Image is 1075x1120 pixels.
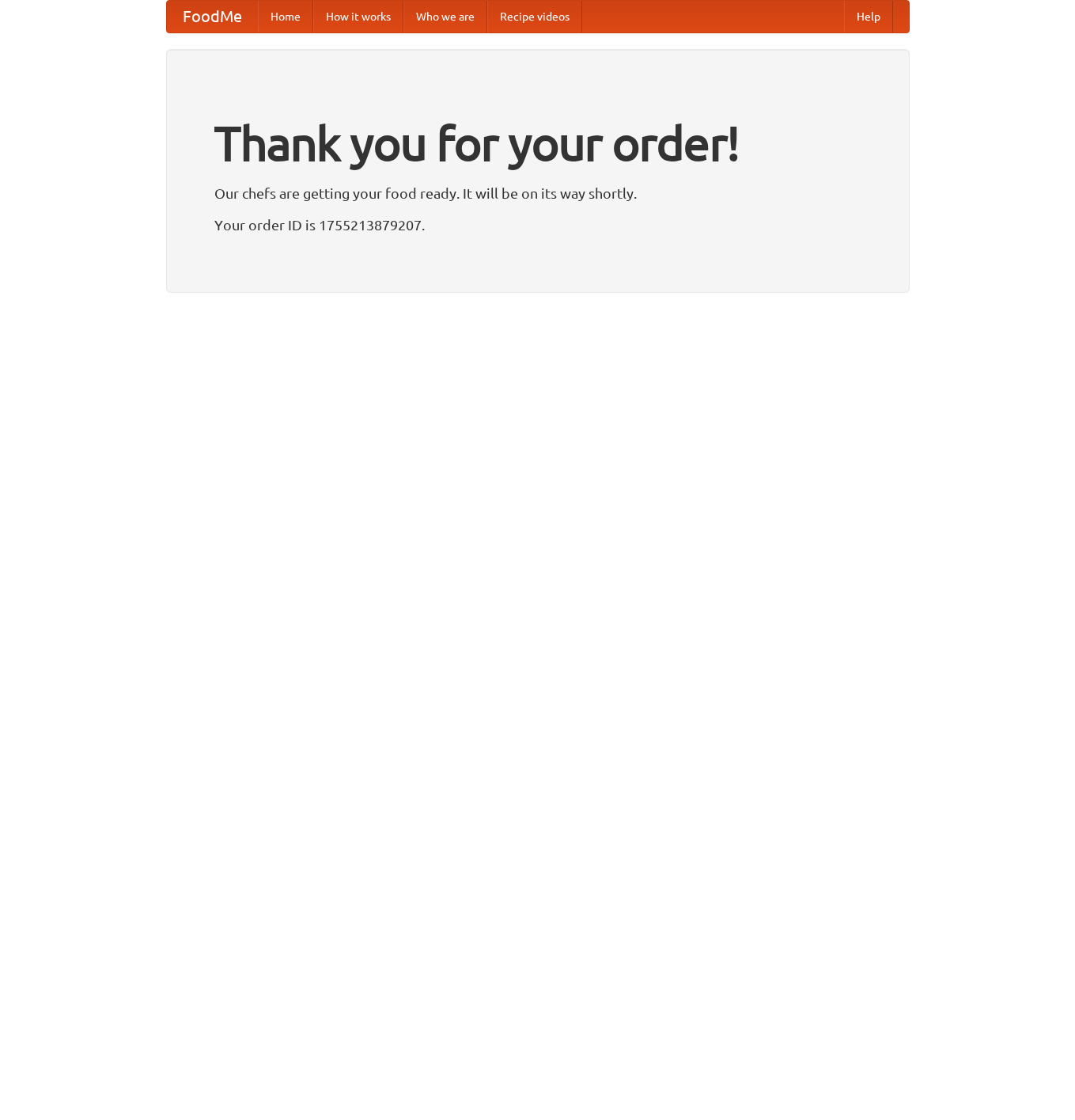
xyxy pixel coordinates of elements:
a: Recipe videos [487,1,582,32]
a: Who we are [403,1,487,32]
a: Help [844,1,893,32]
a: How it works [313,1,403,32]
p: Your order ID is 1755213879207. [214,213,861,237]
a: Home [258,1,313,32]
h1: Thank you for your order! [214,105,861,181]
p: Our chefs are getting your food ready. It will be on its way shortly. [214,181,861,205]
a: FoodMe [167,1,258,32]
